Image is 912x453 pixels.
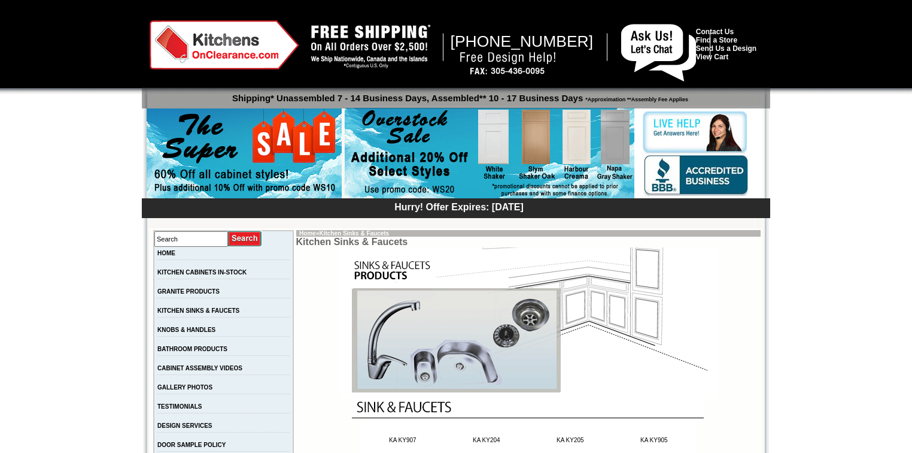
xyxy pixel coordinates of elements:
[157,307,239,314] a: KITCHEN SINKS & FAUCETS
[157,288,220,295] a: GRANITE PRODUCTS
[299,230,316,237] a: Home
[148,87,770,103] p: Shipping* Unassembled 7 - 14 Business Days, Assembled** 10 - 17 Business Days
[296,230,761,237] td: »
[228,231,262,247] input: Submit
[696,53,728,61] a: View Cart
[157,250,175,256] a: HOME
[157,403,202,410] a: TESTIMONIALS
[157,346,227,352] a: BATHROOM PRODUCTS
[157,327,215,333] a: KNOBS & HANDLES
[613,437,695,443] td: KA KY905
[445,437,528,443] td: KA KY204
[150,20,299,70] img: Kitchens on Clearance Logo
[696,28,734,36] a: Contact Us
[157,384,212,391] a: GALLERY PHOTOS
[319,230,389,237] a: Kitchen Sinks & Faucets
[157,442,226,448] a: DOOR SAMPLE POLICY
[157,269,247,276] a: KITCHEN CABINETS IN-STOCK
[451,32,594,50] span: [PHONE_NUMBER]
[148,200,770,213] div: Hurry! Offer Expires: [DATE]
[157,365,242,372] a: CABINET ASSEMBLY VIDEOS
[296,237,761,247] td: Kitchen Sinks & Faucets
[583,93,688,102] span: *Approximation **Assembly Fee Applies
[696,44,756,53] a: Send Us a Design
[696,36,737,44] a: Find a Store
[529,437,612,443] td: KA KY205
[157,422,212,429] a: DESIGN SERVICES
[361,437,444,443] td: KA KY907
